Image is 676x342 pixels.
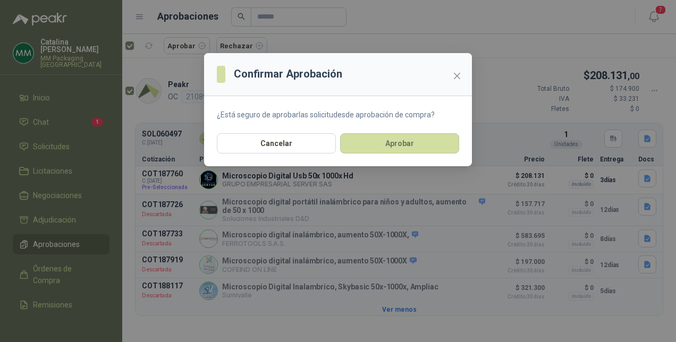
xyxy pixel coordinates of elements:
button: Cancelar [217,133,336,153]
p: ¿Está seguro de aprobar las solicitudes de aprobación de compra? [217,109,459,121]
button: Aprobar [340,133,459,153]
button: Close [449,67,466,84]
h3: Confirmar Aprobación [234,66,342,82]
span: close [453,72,461,80]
